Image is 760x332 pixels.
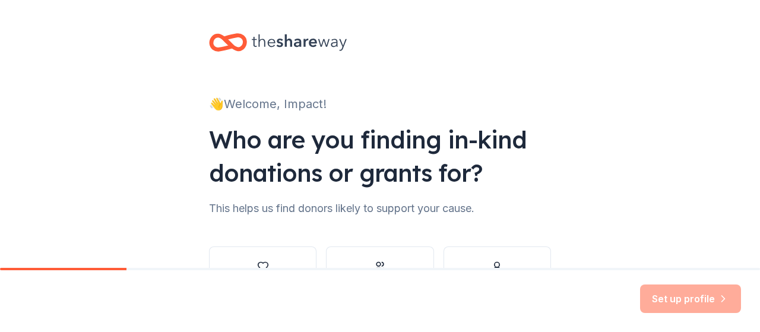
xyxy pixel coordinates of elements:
[326,246,433,303] button: Other group
[209,123,551,189] div: Who are you finding in-kind donations or grants for?
[209,94,551,113] div: 👋 Welcome, Impact!
[209,246,316,303] button: Nonprofit
[209,199,551,218] div: This helps us find donors likely to support your cause.
[444,246,551,303] button: Individual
